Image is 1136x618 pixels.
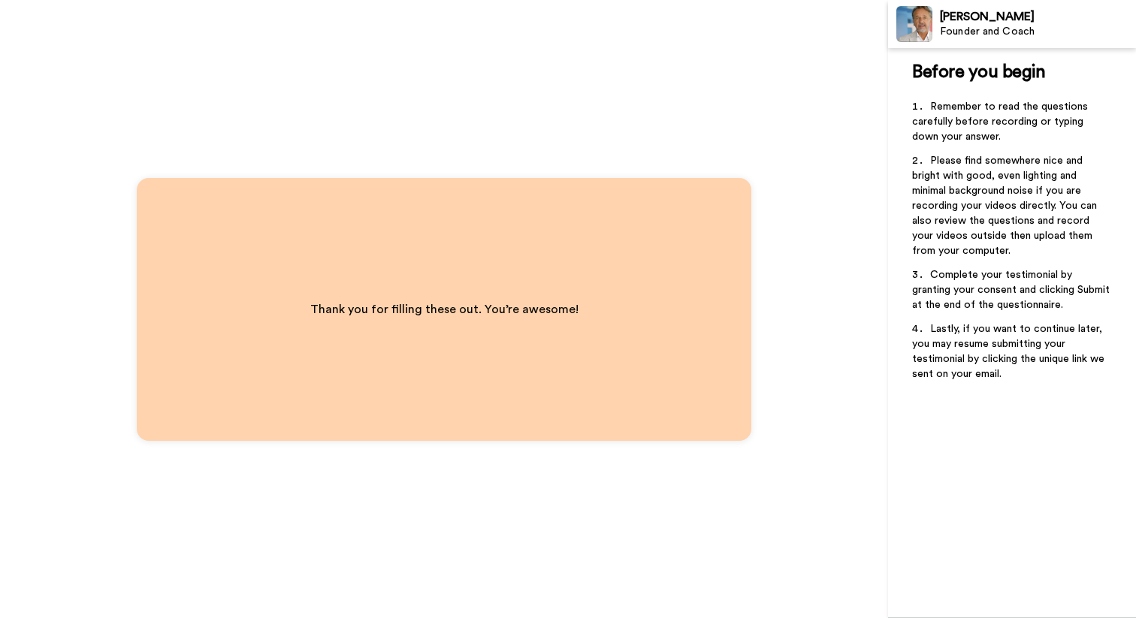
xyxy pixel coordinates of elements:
div: [PERSON_NAME] [940,10,1135,24]
span: Please find somewhere nice and bright with good, even lighting and minimal background noise if yo... [912,155,1100,256]
img: Profile Image [896,6,932,42]
div: Founder and Coach [940,26,1135,38]
span: Thank you for filling these out. You’re awesome! [310,303,579,315]
span: Complete your testimonial by granting your consent and clicking Submit at the end of the question... [912,270,1113,310]
span: Lastly, if you want to continue later, you may resume submitting your testimonial by clicking the... [912,324,1107,379]
span: Remember to read the questions carefully before recording or typing down your answer. [912,101,1091,142]
span: Before you begin [912,63,1045,81]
